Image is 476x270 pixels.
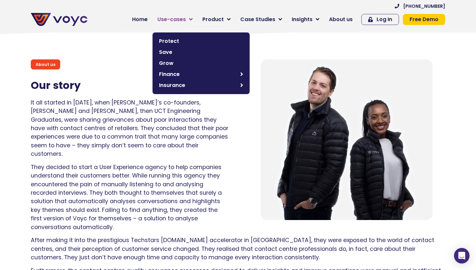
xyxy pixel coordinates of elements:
img: About us [261,59,433,220]
div: Open Intercom Messenger [454,248,470,264]
p: It all started in [DATE], when [PERSON_NAME]’s co-founders, [PERSON_NAME] and [PERSON_NAME], then... [31,98,228,158]
a: Home [127,13,153,26]
a: Case Studies [235,13,287,26]
p: They decided to start a User Experience agency to help companies understand their customers bette... [31,163,228,231]
span: Product [202,16,224,23]
a: [PHONE_NUMBER] [395,4,445,8]
a: Grow [156,58,246,69]
a: Finance [156,69,246,80]
span: Finance [159,70,237,78]
span: Log In [377,17,392,22]
a: Save [156,47,246,58]
span: Free Demo [410,17,438,22]
span: Case Studies [240,16,275,23]
span: Use-cases [157,16,186,23]
a: Product [198,13,235,26]
a: About us [324,13,357,26]
img: voyc-full-logo [31,13,87,26]
a: Log In [361,14,399,25]
span: Grow [159,59,243,67]
h2: Our story [31,79,228,92]
a: Insurance [156,80,246,91]
a: Free Demo [403,14,445,25]
div: About us [31,59,60,69]
span: About us [329,16,353,23]
a: Use-cases [153,13,198,26]
span: Insights [292,16,312,23]
span: Save [159,48,243,56]
span: [PHONE_NUMBER] [403,4,445,8]
a: Protect [156,36,246,47]
span: Insurance [159,81,237,89]
span: Home [132,16,148,23]
span: Protect [159,37,243,45]
a: Insights [287,13,324,26]
p: After making it into the prestigious Techstars [DOMAIN_NAME] accelerator in [GEOGRAPHIC_DATA], th... [31,236,445,262]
